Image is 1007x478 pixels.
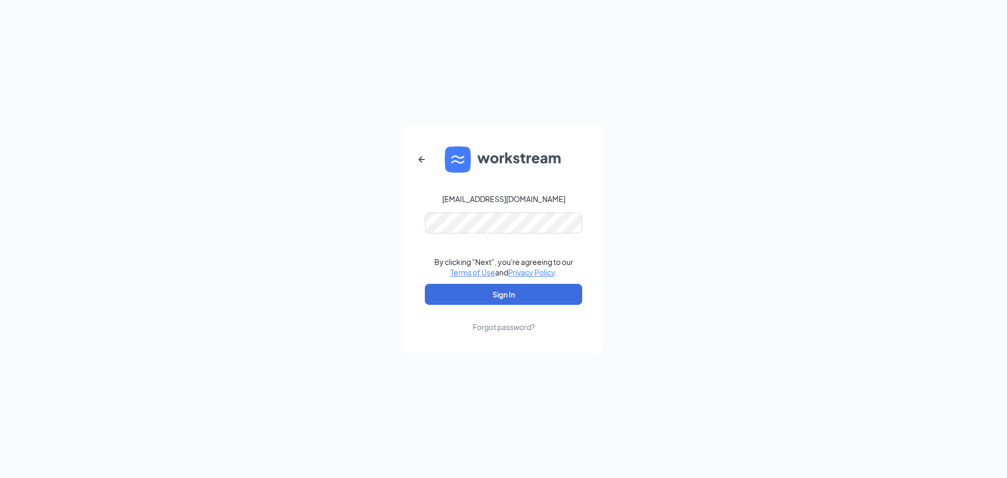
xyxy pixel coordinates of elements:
[473,305,535,332] a: Forgot password?
[409,147,434,172] button: ArrowLeftNew
[425,284,582,305] button: Sign In
[508,268,555,277] a: Privacy Policy
[415,153,428,166] svg: ArrowLeftNew
[434,257,573,278] div: By clicking "Next", you're agreeing to our and .
[445,146,562,173] img: WS logo and Workstream text
[442,194,565,204] div: [EMAIL_ADDRESS][DOMAIN_NAME]
[473,322,535,332] div: Forgot password?
[451,268,495,277] a: Terms of Use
